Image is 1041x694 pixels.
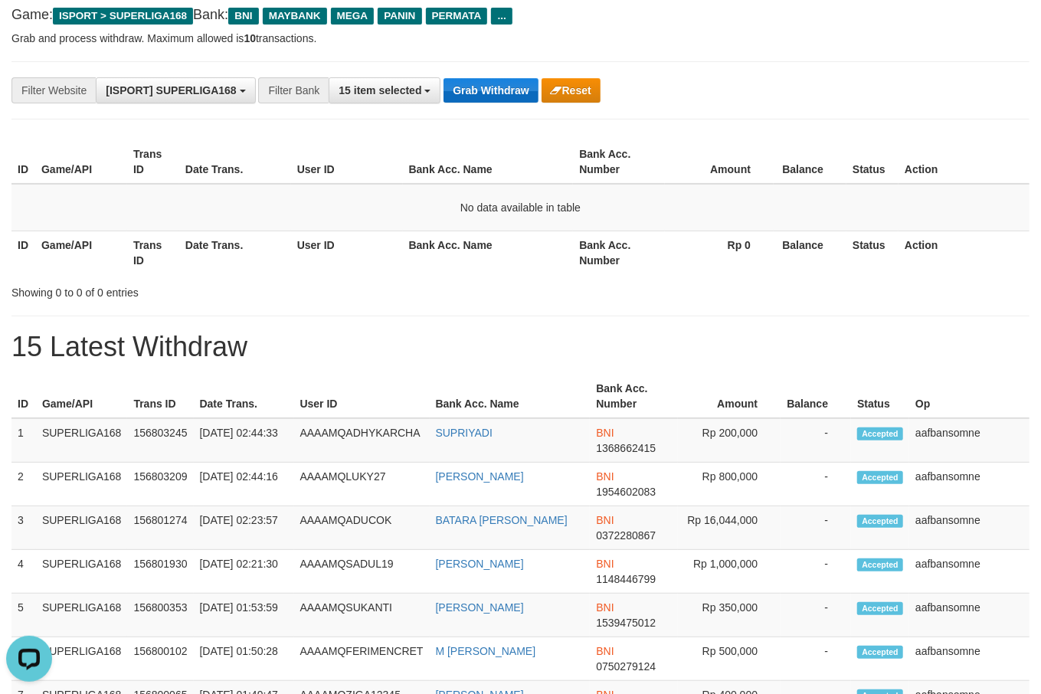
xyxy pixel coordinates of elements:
th: Balance [774,140,846,184]
th: Trans ID [127,375,193,418]
th: ID [11,231,35,274]
span: Accepted [857,471,903,484]
button: [ISPORT] SUPERLIGA168 [96,77,255,103]
td: aafbansomne [909,550,1030,594]
th: Date Trans. [194,375,294,418]
span: Accepted [857,558,903,571]
span: Accepted [857,646,903,659]
td: - [781,418,851,463]
th: Status [846,231,899,274]
th: Balance [774,231,846,274]
p: Grab and process withdraw. Maximum allowed is transactions. [11,31,1030,46]
span: Accepted [857,602,903,615]
td: SUPERLIGA168 [36,637,128,681]
span: Copy 0372280867 to clipboard [596,529,656,542]
td: aafbansomne [909,418,1030,463]
th: Rp 0 [665,231,774,274]
span: ... [491,8,512,25]
th: Op [909,375,1030,418]
th: Game/API [35,231,127,274]
div: Filter Website [11,77,96,103]
th: Bank Acc. Number [573,231,665,274]
a: SUPRIYADI [436,427,493,439]
td: 5 [11,594,36,637]
a: [PERSON_NAME] [436,601,524,614]
td: - [781,594,851,637]
td: Rp 16,044,000 [678,506,781,550]
h1: 15 Latest Withdraw [11,332,1030,362]
span: Accepted [857,427,903,440]
th: Status [851,375,909,418]
th: Trans ID [127,140,179,184]
span: BNI [596,645,614,657]
span: PERMATA [426,8,488,25]
td: AAAAMQSADUL19 [294,550,430,594]
span: PANIN [378,8,421,25]
button: Reset [542,78,601,103]
td: aafbansomne [909,594,1030,637]
a: M [PERSON_NAME] [436,645,536,657]
span: [ISPORT] SUPERLIGA168 [106,84,236,97]
span: BNI [596,427,614,439]
th: ID [11,375,36,418]
th: Bank Acc. Name [403,140,574,184]
span: Copy 1539475012 to clipboard [596,617,656,629]
th: Trans ID [127,231,179,274]
span: BNI [596,558,614,570]
td: - [781,463,851,506]
td: Rp 350,000 [678,594,781,637]
td: SUPERLIGA168 [36,506,128,550]
td: Rp 200,000 [678,418,781,463]
td: SUPERLIGA168 [36,550,128,594]
th: Amount [678,375,781,418]
td: 156801930 [127,550,193,594]
span: ISPORT > SUPERLIGA168 [53,8,193,25]
td: Rp 800,000 [678,463,781,506]
td: No data available in table [11,184,1030,231]
th: User ID [291,231,403,274]
h4: Game: Bank: [11,8,1030,23]
button: 15 item selected [329,77,440,103]
td: aafbansomne [909,463,1030,506]
td: 156803245 [127,418,193,463]
td: [DATE] 02:21:30 [194,550,294,594]
td: Rp 1,000,000 [678,550,781,594]
td: 156801274 [127,506,193,550]
span: Copy 0750279124 to clipboard [596,660,656,673]
td: 3 [11,506,36,550]
td: [DATE] 02:23:57 [194,506,294,550]
th: Bank Acc. Number [590,375,678,418]
span: BNI [596,601,614,614]
span: BNI [596,514,614,526]
td: [DATE] 01:50:28 [194,637,294,681]
th: Bank Acc. Name [430,375,591,418]
span: BNI [228,8,258,25]
td: - [781,637,851,681]
th: Bank Acc. Name [403,231,574,274]
th: Bank Acc. Number [573,140,665,184]
td: 156800102 [127,637,193,681]
th: Amount [665,140,774,184]
th: ID [11,140,35,184]
strong: 10 [244,32,256,44]
span: Copy 1954602083 to clipboard [596,486,656,498]
td: 156800353 [127,594,193,637]
span: 15 item selected [339,84,421,97]
button: Grab Withdraw [444,78,538,103]
td: 2 [11,463,36,506]
a: [PERSON_NAME] [436,558,524,570]
td: [DATE] 01:53:59 [194,594,294,637]
th: Date Trans. [179,140,291,184]
th: Game/API [36,375,128,418]
th: Action [899,231,1030,274]
td: AAAAMQSUKANTI [294,594,430,637]
span: MEGA [331,8,375,25]
td: - [781,506,851,550]
th: Status [846,140,899,184]
td: AAAAMQADUCOK [294,506,430,550]
span: BNI [596,470,614,483]
span: Copy 1368662415 to clipboard [596,442,656,454]
td: SUPERLIGA168 [36,463,128,506]
div: Showing 0 to 0 of 0 entries [11,279,422,300]
button: Open LiveChat chat widget [6,6,52,52]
